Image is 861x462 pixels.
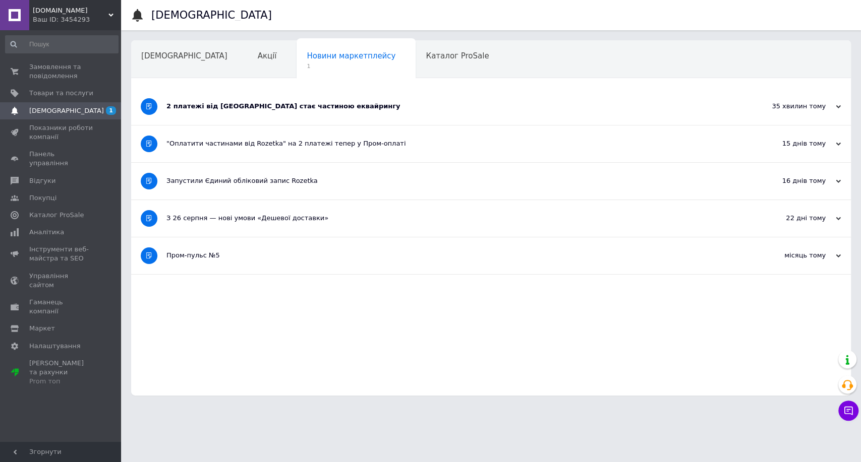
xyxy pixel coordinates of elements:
[740,102,841,111] div: 35 хвилин тому
[740,251,841,260] div: місяць тому
[29,359,93,386] span: [PERSON_NAME] та рахунки
[29,324,55,333] span: Маркет
[29,342,81,351] span: Налаштування
[740,176,841,185] div: 16 днів тому
[29,211,84,220] span: Каталог ProSale
[166,251,740,260] div: Пром-пульс №5
[740,214,841,223] div: 22 дні тому
[141,51,227,60] span: [DEMOGRAPHIC_DATA]
[307,62,395,70] span: 1
[258,51,277,60] span: Акції
[166,176,740,185] div: Запустили Єдиний обліковий запис Rozetka
[33,6,108,15] span: beartoys.in.ua
[838,401,858,421] button: Чат з покупцем
[29,150,93,168] span: Панель управління
[29,377,93,386] div: Prom топ
[29,62,93,81] span: Замовлення та повідомлення
[29,123,93,142] span: Показники роботи компанії
[5,35,119,53] input: Пошук
[33,15,121,24] div: Ваш ID: 3454293
[29,176,55,185] span: Відгуки
[166,214,740,223] div: З 26 серпня — нові умови «Дешевої доставки»
[151,9,272,21] h1: [DEMOGRAPHIC_DATA]
[106,106,116,115] span: 1
[426,51,489,60] span: Каталог ProSale
[740,139,841,148] div: 15 днів тому
[29,245,93,263] span: Інструменти веб-майстра та SEO
[29,228,64,237] span: Аналітика
[307,51,395,60] span: Новини маркетплейсу
[166,102,740,111] div: 2 платежі від [GEOGRAPHIC_DATA] стає частиною еквайрингу
[29,272,93,290] span: Управління сайтом
[29,106,104,115] span: [DEMOGRAPHIC_DATA]
[166,139,740,148] div: "Оплатити частинами від Rozetka" на 2 платежі тепер у Пром-оплаті
[29,89,93,98] span: Товари та послуги
[29,193,56,203] span: Покупці
[29,298,93,316] span: Гаманець компанії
